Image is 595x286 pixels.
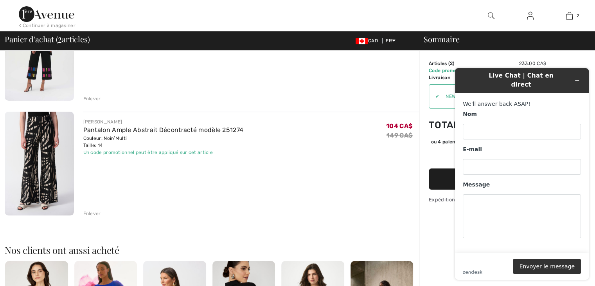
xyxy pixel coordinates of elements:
[83,95,101,102] div: Enlever
[19,6,74,22] img: 1ère Avenue
[414,35,590,43] div: Sommaire
[429,74,471,81] td: Livraison
[83,210,101,217] div: Enlever
[83,149,244,156] div: Un code promotionnel peut être appliqué sur cet article
[488,11,494,20] img: recherche
[439,85,518,108] input: Code promo
[429,196,546,203] div: Expédition sans interruption
[471,60,546,67] td: 233.00 CA$
[521,11,540,21] a: Se connecter
[386,38,395,43] span: FR
[386,122,413,130] span: 104 CA$
[19,22,75,29] div: < Continuer à magasiner
[5,245,419,255] h2: Nos clients ont aussi acheté
[5,112,74,215] img: Pantalon Ample Abstrait Décontracté modèle 251274
[577,12,579,19] span: 2
[429,148,546,166] iframe: PayPal-paypal
[566,11,573,20] img: Mon panier
[429,67,471,74] td: Code promo
[527,11,534,20] img: Mes infos
[450,61,453,66] span: 2
[429,138,546,148] div: ou 4 paiements de49.51 CA$avecSezzle Cliquez pour en savoir plus sur Sezzle
[431,138,546,145] div: ou 4 paiements de avec
[356,38,368,44] img: Canadian Dollar
[83,118,244,125] div: [PERSON_NAME]
[429,168,546,190] button: Passer à la caisse
[550,11,588,20] a: 2
[5,35,90,43] span: Panier d'achat ( articles)
[58,33,62,43] span: 2
[449,62,595,286] iframe: Trouvez des informations supplémentaires ici
[356,38,381,43] span: CAD
[83,126,244,134] a: Pantalon Ample Abstrait Décontracté modèle 251274
[386,132,413,139] s: 149 CA$
[429,93,439,100] div: ✔
[429,60,471,67] td: Articles ( )
[18,5,33,13] span: Aide
[83,135,244,149] div: Couleur: Noir/Multi Taille: 14
[429,112,471,138] td: Total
